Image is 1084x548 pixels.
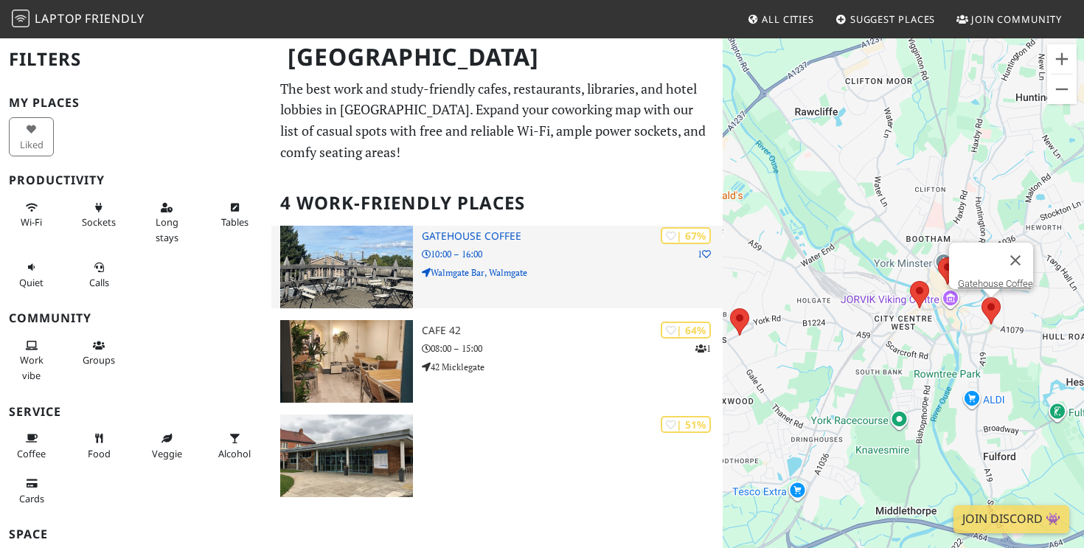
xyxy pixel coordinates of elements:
button: Close [998,243,1033,278]
span: Quiet [19,276,44,289]
p: 1 [695,341,711,355]
button: Cards [9,471,54,510]
button: Coffee [9,426,54,465]
img: Cafe 42 [280,320,413,403]
p: Walmgate Bar, Walmgate [422,266,723,280]
div: | 51% [661,416,711,433]
span: Video/audio calls [89,276,109,289]
button: Calls [77,255,122,294]
h3: Productivity [9,173,263,187]
button: Alcohol [212,426,257,465]
button: Work vibe [9,333,54,387]
span: Coffee [17,447,46,460]
h1: [GEOGRAPHIC_DATA] [276,37,720,77]
span: All Cities [762,13,814,26]
div: | 64% [661,322,711,339]
div: | 67% [661,227,711,244]
span: Veggie [152,447,182,460]
a: Join Community [951,6,1068,32]
h3: Gatehouse Coffee [422,230,723,243]
a: LaptopFriendly LaptopFriendly [12,7,145,32]
p: 1 [698,247,711,261]
span: Work-friendly tables [221,215,249,229]
button: Long stays [145,195,190,249]
button: Veggie [145,426,190,465]
span: Long stays [156,215,178,243]
span: Join Community [971,13,1062,26]
a: All Cities [741,6,820,32]
h3: Cafe 42 [422,325,723,337]
button: Zoom in [1047,44,1077,74]
p: 08:00 – 15:00 [422,341,723,355]
h3: Community [9,311,263,325]
button: Food [77,426,122,465]
a: Cafe 42 | 64% 1 Cafe 42 08:00 – 15:00 42 Micklegate [271,320,723,403]
a: Gatehouse Coffee [958,278,1033,289]
span: Suggest Places [850,13,936,26]
h3: My Places [9,96,263,110]
span: Alcohol [218,447,251,460]
button: Wi-Fi [9,195,54,235]
span: People working [20,353,44,381]
h3: Space [9,527,263,541]
span: Group tables [83,353,115,367]
h2: 4 Work-Friendly Places [280,181,715,226]
a: Gatehouse Coffee | 67% 1 Gatehouse Coffee 10:00 – 16:00 Walmgate Bar, Walmgate [271,226,723,308]
span: Credit cards [19,492,44,505]
p: 42 Micklegate [422,360,723,374]
span: Stable Wi-Fi [21,215,42,229]
button: Quiet [9,255,54,294]
button: Zoom out [1047,74,1077,104]
button: Sockets [77,195,122,235]
a: Suggest Places [830,6,942,32]
img: LaptopFriendly [12,10,29,27]
h2: Filters [9,37,263,82]
span: Food [88,447,111,460]
p: The best work and study-friendly cafes, restaurants, libraries, and hotel lobbies in [GEOGRAPHIC_... [280,78,715,163]
span: Laptop [35,10,83,27]
button: Groups [77,333,122,372]
img: Gatehouse Coffee [280,226,413,308]
span: Power sockets [82,215,116,229]
p: 10:00 – 16:00 [422,247,723,261]
button: Tables [212,195,257,235]
span: Friendly [85,10,144,27]
img: Acomb Explore Library [280,415,413,497]
h3: Service [9,405,263,419]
